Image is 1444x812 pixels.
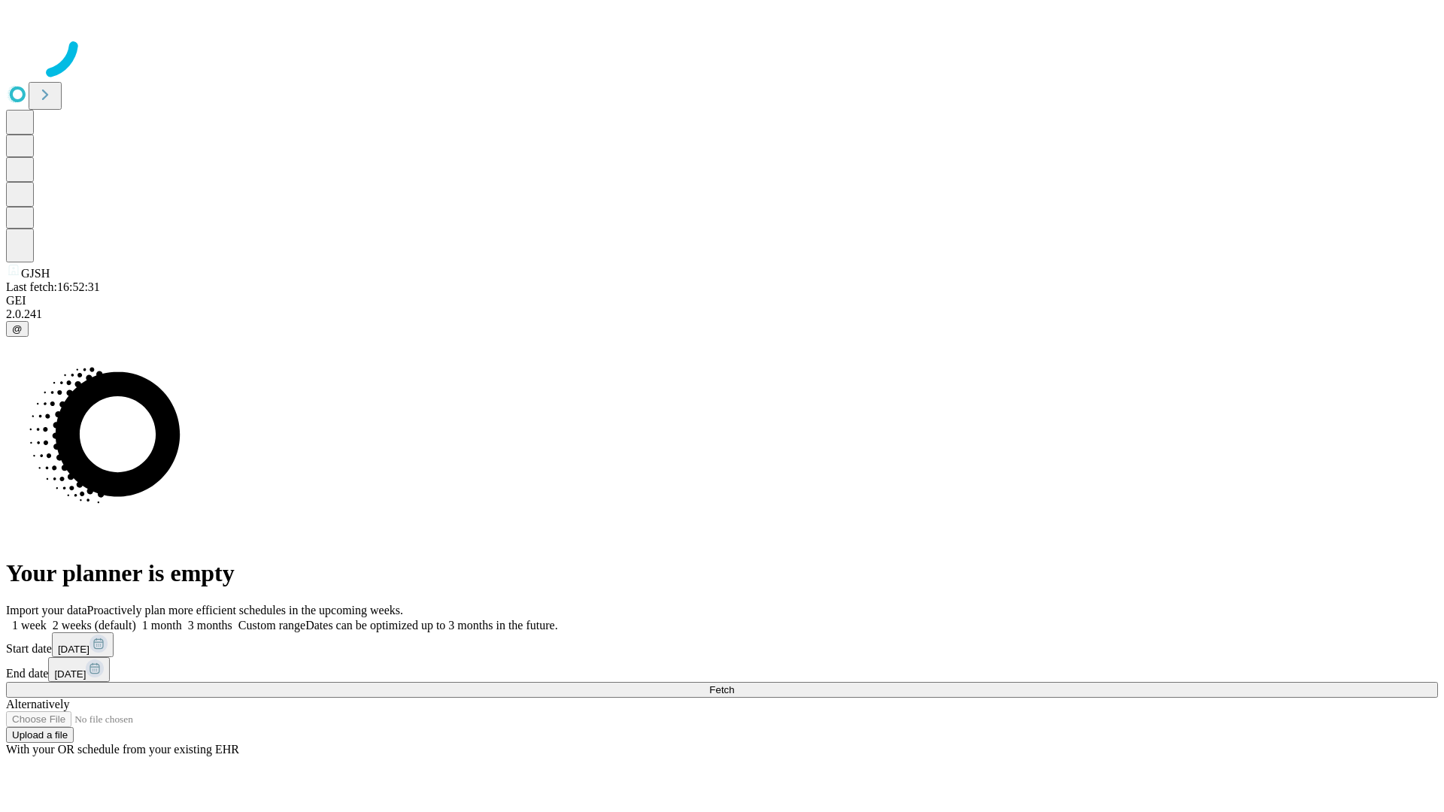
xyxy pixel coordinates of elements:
[142,619,182,632] span: 1 month
[54,668,86,680] span: [DATE]
[6,321,29,337] button: @
[12,619,47,632] span: 1 week
[48,657,110,682] button: [DATE]
[6,743,239,756] span: With your OR schedule from your existing EHR
[6,727,74,743] button: Upload a file
[188,619,232,632] span: 3 months
[6,657,1438,682] div: End date
[6,682,1438,698] button: Fetch
[53,619,136,632] span: 2 weeks (default)
[6,698,69,710] span: Alternatively
[52,632,114,657] button: [DATE]
[305,619,557,632] span: Dates can be optimized up to 3 months in the future.
[12,323,23,335] span: @
[709,684,734,695] span: Fetch
[6,294,1438,308] div: GEI
[21,267,50,280] span: GJSH
[6,604,87,617] span: Import your data
[6,308,1438,321] div: 2.0.241
[238,619,305,632] span: Custom range
[6,280,100,293] span: Last fetch: 16:52:31
[58,644,89,655] span: [DATE]
[6,632,1438,657] div: Start date
[87,604,403,617] span: Proactively plan more efficient schedules in the upcoming weeks.
[6,559,1438,587] h1: Your planner is empty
